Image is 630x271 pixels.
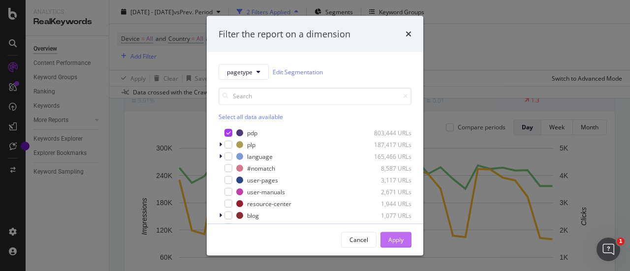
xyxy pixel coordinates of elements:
div: 1,077 URLs [363,211,411,219]
div: #nomatch [247,164,275,172]
span: 1 [617,238,625,245]
div: resource-center [247,199,291,208]
div: times [406,28,411,40]
div: pdp [247,128,257,137]
div: 2,671 URLs [363,187,411,196]
div: modal [207,16,423,255]
div: language [247,152,273,160]
button: pagetype [219,64,269,80]
div: Select all data available [219,113,411,121]
div: user-manuals [247,187,285,196]
span: pagetype [227,67,252,76]
div: Apply [388,235,404,243]
div: 3,117 URLs [363,176,411,184]
div: 8,587 URLs [363,164,411,172]
button: Apply [380,232,411,247]
div: user-pages [247,176,278,184]
div: 803,444 URLs [363,128,411,137]
div: blog [247,211,259,219]
div: 187,417 URLs [363,140,411,149]
div: 165,466 URLs [363,152,411,160]
div: Filter the report on a dimension [219,28,350,40]
iframe: Intercom live chat [597,238,620,261]
a: Edit Segmentation [273,66,323,77]
button: Cancel [341,232,377,247]
div: 1,944 URLs [363,199,411,208]
input: Search [219,88,411,105]
div: Cancel [349,235,368,243]
div: plp [247,140,255,149]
